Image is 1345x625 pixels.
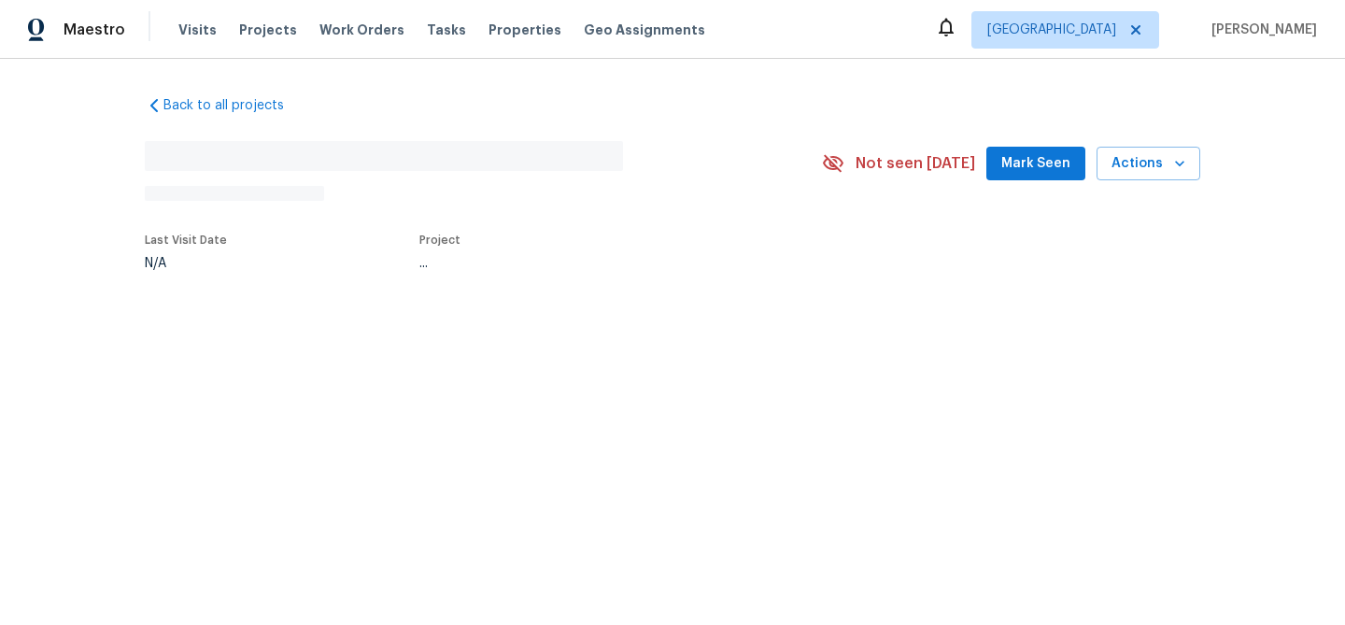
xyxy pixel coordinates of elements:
span: Mark Seen [1001,152,1070,176]
span: Tasks [427,23,466,36]
span: Maestro [64,21,125,39]
span: Geo Assignments [584,21,705,39]
div: N/A [145,257,227,270]
span: Work Orders [319,21,404,39]
button: Mark Seen [986,147,1085,181]
span: [GEOGRAPHIC_DATA] [987,21,1116,39]
span: Visits [178,21,217,39]
span: Not seen [DATE] [856,154,975,173]
span: Properties [488,21,561,39]
span: Project [419,234,460,246]
button: Actions [1097,147,1200,181]
span: Projects [239,21,297,39]
span: [PERSON_NAME] [1204,21,1317,39]
span: Last Visit Date [145,234,227,246]
a: Back to all projects [145,96,324,115]
span: Actions [1111,152,1185,176]
div: ... [419,257,778,270]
